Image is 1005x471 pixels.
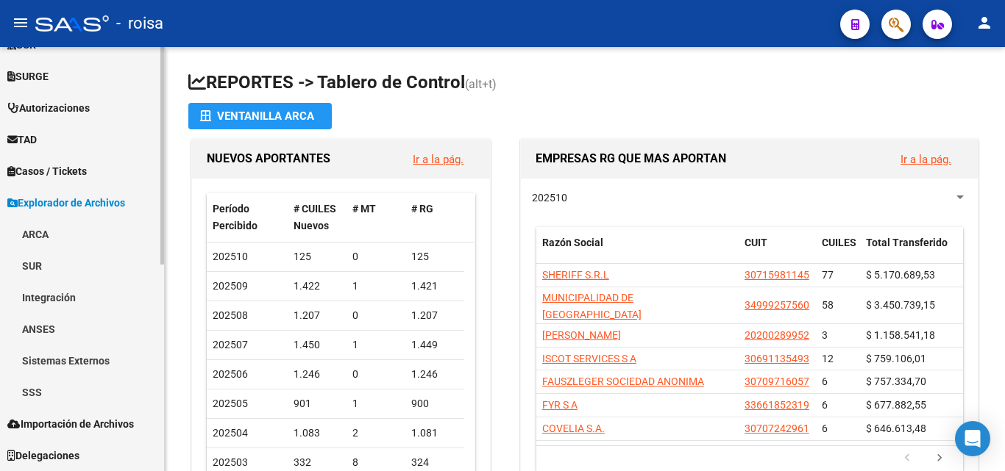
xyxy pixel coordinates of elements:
[352,425,399,442] div: 2
[411,425,458,442] div: 1.081
[411,337,458,353] div: 1.449
[532,192,567,204] span: 202510
[294,278,341,295] div: 1.422
[413,153,464,166] a: Ir a la pág.
[12,14,29,32] mat-icon: menu
[352,366,399,383] div: 0
[213,398,248,409] span: 202505
[745,237,767,248] span: CUIT
[213,309,248,321] span: 202508
[401,145,475,173] button: Ir a la pág.
[822,375,828,387] span: 6
[866,399,926,411] span: $ 677.882,55
[213,368,248,380] span: 202506
[347,193,405,242] datatable-header-cell: # MT
[411,395,458,412] div: 900
[866,269,935,281] span: $ 5.170.689,53
[745,399,809,411] span: 33661852319
[7,132,37,148] span: TAD
[405,193,464,242] datatable-header-cell: # RG
[352,454,399,471] div: 8
[822,299,834,311] span: 58
[188,71,981,96] h1: REPORTES -> Tablero de Control
[213,251,248,262] span: 202510
[745,329,809,341] span: 20200289952
[411,248,458,265] div: 125
[213,427,248,439] span: 202504
[822,353,834,364] span: 12
[294,203,336,231] span: # CUILES Nuevos
[294,425,341,442] div: 1.083
[116,7,163,40] span: - roisa
[7,68,49,85] span: SURGE
[213,339,248,350] span: 202507
[542,399,578,411] span: FYR S A
[352,307,399,324] div: 0
[188,103,332,129] button: Ventanilla ARCA
[213,203,258,231] span: Período Percibido
[542,237,603,248] span: Razón Social
[213,280,248,292] span: 202509
[866,237,948,248] span: Total Transferido
[294,337,341,353] div: 1.450
[901,153,951,166] a: Ir a la pág.
[955,421,990,456] div: Open Intercom Messenger
[213,456,248,468] span: 202503
[411,203,433,215] span: # RG
[866,423,926,434] span: $ 646.613,48
[294,395,341,412] div: 901
[294,248,341,265] div: 125
[294,454,341,471] div: 332
[288,193,347,242] datatable-header-cell: # CUILES Nuevos
[352,248,399,265] div: 0
[294,366,341,383] div: 1.246
[536,227,739,276] datatable-header-cell: Razón Social
[860,227,963,276] datatable-header-cell: Total Transferido
[411,278,458,295] div: 1.421
[207,193,288,242] datatable-header-cell: Período Percibido
[542,375,704,387] span: FAUSZLEGER SOCIEDAD ANONIMA
[816,227,860,276] datatable-header-cell: CUILES
[822,423,828,434] span: 6
[411,454,458,471] div: 324
[866,329,935,341] span: $ 1.158.541,18
[352,337,399,353] div: 1
[7,163,87,179] span: Casos / Tickets
[294,307,341,324] div: 1.207
[411,366,458,383] div: 1.246
[745,423,809,434] span: 30707242961
[889,145,963,173] button: Ir a la pág.
[352,278,399,295] div: 1
[352,203,376,215] span: # MT
[542,292,642,320] span: MUNICIPALIDAD DE [GEOGRAPHIC_DATA]
[7,195,125,211] span: Explorador de Archivos
[536,151,726,165] span: EMPRESAS RG QUE MAS APORTAN
[822,269,834,281] span: 77
[745,299,809,311] span: 34999257560
[822,399,828,411] span: 6
[207,151,330,165] span: NUEVOS APORTANTES
[822,329,828,341] span: 3
[893,450,921,467] a: go to previous page
[542,329,621,341] span: [PERSON_NAME]
[976,14,993,32] mat-icon: person
[7,416,134,432] span: Importación de Archivos
[411,307,458,324] div: 1.207
[542,353,636,364] span: ISCOT SERVICES S A
[866,375,926,387] span: $ 757.334,70
[7,447,79,464] span: Delegaciones
[745,269,809,281] span: 30715981145
[745,375,809,387] span: 30709716057
[745,353,809,364] span: 30691135493
[866,299,935,311] span: $ 3.450.739,15
[7,100,90,116] span: Autorizaciones
[926,450,953,467] a: go to next page
[542,423,605,434] span: COVELIA S.A.
[200,103,320,129] div: Ventanilla ARCA
[866,353,926,364] span: $ 759.106,01
[465,77,497,91] span: (alt+t)
[352,395,399,412] div: 1
[542,269,609,281] span: SHERIFF S.R.L
[739,227,816,276] datatable-header-cell: CUIT
[822,237,856,248] span: CUILES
